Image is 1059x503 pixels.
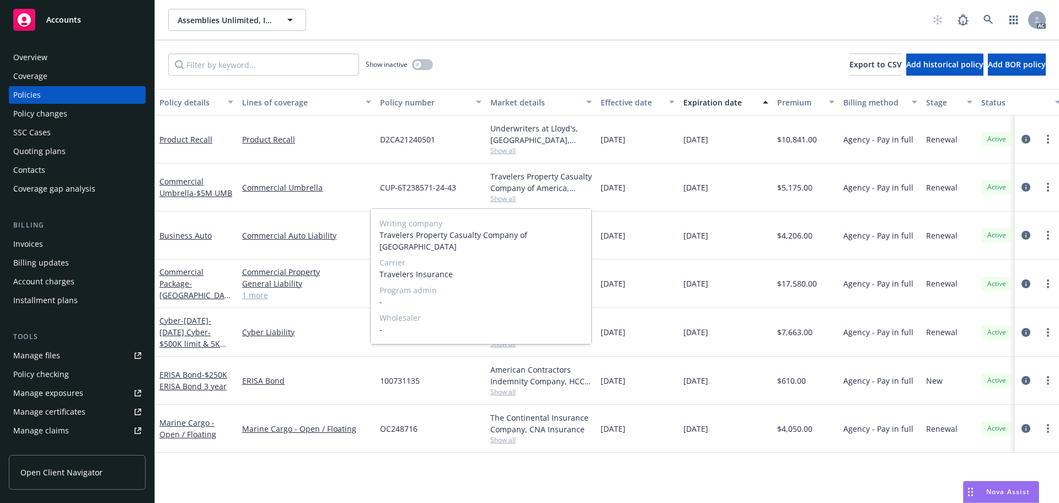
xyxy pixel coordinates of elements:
[379,218,582,229] span: Writing company
[922,89,977,115] button: Stage
[1019,374,1033,387] a: circleInformation
[13,384,83,402] div: Manage exposures
[242,230,371,241] a: Commercial Auto Liability
[843,326,913,338] span: Agency - Pay in full
[13,161,45,179] div: Contacts
[927,9,949,31] a: Start snowing
[13,366,69,383] div: Policy checking
[46,15,81,24] span: Accounts
[843,375,913,386] span: Agency - Pay in full
[9,347,146,364] a: Manage files
[159,369,227,391] a: ERISA Bond
[986,230,1008,240] span: Active
[683,375,708,386] span: [DATE]
[9,403,146,421] a: Manage certificates
[9,235,146,253] a: Invoices
[13,403,85,421] div: Manage certificates
[773,89,839,115] button: Premium
[9,384,146,402] a: Manage exposures
[843,134,913,145] span: Agency - Pay in full
[926,423,958,435] span: Renewal
[601,375,625,386] span: [DATE]
[159,230,212,241] a: Business Auto
[601,230,625,241] span: [DATE]
[168,54,359,76] input: Filter by keyword...
[13,180,95,198] div: Coverage gap analysis
[159,315,220,361] a: Cyber
[839,89,922,115] button: Billing method
[601,134,625,145] span: [DATE]
[1041,326,1055,339] a: more
[9,161,146,179] a: Contacts
[9,86,146,104] a: Policies
[963,481,1039,503] button: Nova Assist
[9,105,146,123] a: Policy changes
[683,134,708,145] span: [DATE]
[159,315,226,361] span: - [DATE]-[DATE] Cyber- $500K limit & 5K retention
[777,278,817,289] span: $17,580.00
[777,97,822,108] div: Premium
[906,59,983,70] span: Add historical policy
[379,284,582,296] span: Program admin
[380,182,456,193] span: CUP-6T238571-24-43
[986,279,1008,289] span: Active
[843,97,905,108] div: Billing method
[366,60,408,69] span: Show inactive
[490,435,592,444] span: Show all
[376,89,486,115] button: Policy number
[242,375,371,386] a: ERISA Bond
[601,278,625,289] span: [DATE]
[155,89,238,115] button: Policy details
[9,49,146,66] a: Overview
[906,54,983,76] button: Add historical policy
[159,176,232,198] a: Commercial Umbrella
[13,49,47,66] div: Overview
[1019,422,1033,435] a: circleInformation
[13,142,66,160] div: Quoting plans
[178,14,273,26] span: Assemblies Unlimited, Inc.
[9,124,146,141] a: SSC Cases
[9,422,146,440] a: Manage claims
[9,67,146,85] a: Coverage
[242,182,371,193] a: Commercial Umbrella
[986,327,1008,337] span: Active
[9,366,146,383] a: Policy checking
[1041,422,1055,435] a: more
[20,467,103,478] span: Open Client Navigator
[601,326,625,338] span: [DATE]
[1019,277,1033,290] a: circleInformation
[238,89,376,115] button: Lines of coverage
[242,289,371,301] a: 1 more
[988,54,1046,76] button: Add BOR policy
[159,97,221,108] div: Policy details
[1041,374,1055,387] a: more
[843,423,913,435] span: Agency - Pay in full
[601,423,625,435] span: [DATE]
[13,86,41,104] div: Policies
[13,254,69,272] div: Billing updates
[13,235,43,253] div: Invoices
[986,423,1008,433] span: Active
[986,182,1008,192] span: Active
[601,182,625,193] span: [DATE]
[490,97,580,108] div: Market details
[683,423,708,435] span: [DATE]
[194,188,232,198] span: - $5M UMB
[9,220,146,231] div: Billing
[380,97,469,108] div: Policy number
[379,257,582,268] span: Carrier
[849,54,902,76] button: Export to CSV
[988,59,1046,70] span: Add BOR policy
[1003,9,1025,31] a: Switch app
[490,387,592,396] span: Show all
[1041,181,1055,194] a: more
[380,375,420,386] span: 100731135
[490,146,592,155] span: Show all
[843,182,913,193] span: Agency - Pay in full
[777,326,812,338] span: $7,663.00
[242,326,371,338] a: Cyber Liability
[379,229,582,252] span: Travelers Property Casualty Company of [GEOGRAPHIC_DATA]
[380,423,418,435] span: OC248716
[242,134,371,145] a: Product Recall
